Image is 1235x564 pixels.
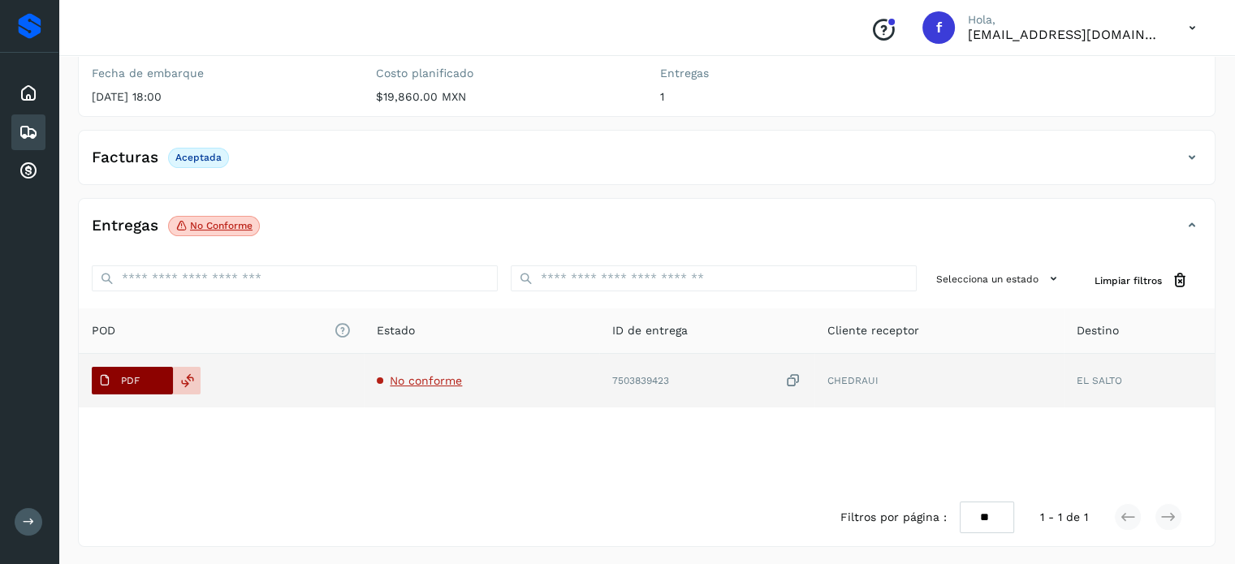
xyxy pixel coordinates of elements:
label: Entregas [660,67,918,80]
h4: Facturas [92,149,158,167]
p: [DATE] 18:00 [92,90,350,104]
p: Hola, [968,13,1163,27]
div: 7503839423 [612,372,801,390]
button: Limpiar filtros [1082,265,1202,295]
p: fyc3@mexamerik.com [968,27,1163,42]
span: No conforme [390,374,462,387]
button: PDF [92,367,173,394]
button: Selecciona un estado [930,265,1069,292]
label: Costo planificado [376,67,634,80]
p: 1 [660,90,918,104]
span: Destino [1077,322,1119,339]
span: Limpiar filtros [1095,273,1162,288]
span: Filtros por página : [840,509,947,526]
td: CHEDRAUI [814,354,1064,407]
span: ID de entrega [612,322,688,339]
h4: Entregas [92,217,158,235]
div: EntregasNo conforme [79,212,1215,252]
div: Cuentas por cobrar [11,153,45,189]
span: Cliente receptor [827,322,919,339]
p: No conforme [190,220,253,231]
p: PDF [121,375,140,386]
div: Embarques [11,114,45,150]
span: 1 - 1 de 1 [1040,509,1088,526]
div: Reemplazar POD [173,367,201,394]
td: EL SALTO [1064,354,1215,407]
span: POD [92,322,351,339]
div: Inicio [11,75,45,111]
div: FacturasAceptada [79,144,1215,184]
p: Aceptada [175,152,222,163]
span: Estado [377,322,415,339]
p: $19,860.00 MXN [376,90,634,104]
label: Fecha de embarque [92,67,350,80]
